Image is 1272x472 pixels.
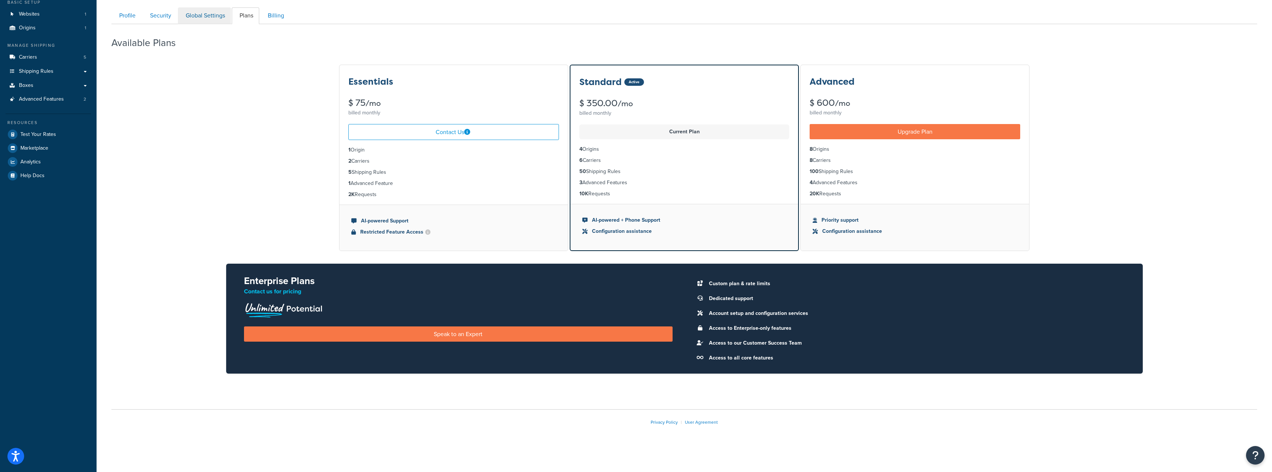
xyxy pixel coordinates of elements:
li: Requests [348,191,559,199]
strong: 50 [579,167,586,175]
div: $ 75 [348,98,559,108]
a: Upgrade Plan [810,124,1020,139]
li: Carriers [6,51,91,64]
div: billed monthly [810,108,1020,118]
li: Origins [579,145,789,153]
div: billed monthly [579,108,789,118]
strong: 6 [579,156,583,164]
li: Advanced Feature [348,179,559,188]
a: Websites 1 [6,7,91,21]
li: Configuration assistance [582,227,786,235]
div: billed monthly [348,108,559,118]
li: Origins [810,145,1020,153]
strong: 2K [348,191,355,198]
h2: Available Plans [111,38,187,48]
div: Active [624,78,644,86]
span: 1 [85,25,86,31]
img: Unlimited Potential [244,300,323,318]
li: Shipping Rules [810,167,1020,176]
a: Plans [232,7,259,24]
a: Security [142,7,177,24]
a: Privacy Policy [651,419,678,426]
span: 5 [84,54,86,61]
span: 2 [84,96,86,102]
small: /mo [618,98,633,109]
div: $ 600 [810,98,1020,108]
strong: 10K [579,190,588,198]
div: Manage Shipping [6,42,91,49]
a: Shipping Rules [6,65,91,78]
h3: Essentials [348,77,393,87]
li: Origin [348,146,559,154]
span: Carriers [19,54,37,61]
strong: 1 [348,179,351,187]
a: Advanced Features 2 [6,92,91,106]
div: Resources [6,120,91,126]
a: Global Settings [178,7,231,24]
span: Analytics [20,159,41,165]
a: User Agreement [685,419,718,426]
a: Test Your Rates [6,128,91,141]
span: Websites [19,11,40,17]
a: Contact Us [348,124,559,140]
li: Custom plan & rate limits [705,279,1125,289]
span: | [681,419,682,426]
a: Marketplace [6,141,91,155]
li: Priority support [813,216,1017,224]
a: Origins 1 [6,21,91,35]
strong: 4 [810,179,813,186]
a: Speak to an Expert [244,326,673,342]
strong: 8 [810,145,813,153]
a: Help Docs [6,169,91,182]
small: /mo [835,98,850,108]
span: Boxes [19,82,33,89]
li: Advanced Features [579,179,789,187]
li: Carriers [348,157,559,165]
h3: Advanced [810,77,855,87]
h2: Enterprise Plans [244,276,673,286]
a: Profile [111,7,141,24]
li: Carriers [810,156,1020,165]
li: Origins [6,21,91,35]
span: Advanced Features [19,96,64,102]
li: Restricted Feature Access [351,228,556,236]
span: Help Docs [20,173,45,179]
li: Websites [6,7,91,21]
span: Test Your Rates [20,131,56,138]
strong: 2 [348,157,351,165]
button: Open Resource Center [1246,446,1265,465]
strong: 1 [348,146,351,154]
strong: 3 [579,179,582,186]
li: Configuration assistance [813,227,1017,235]
span: 1 [85,11,86,17]
li: Access to our Customer Success Team [705,338,1125,348]
strong: 4 [579,145,582,153]
a: Analytics [6,155,91,169]
a: Carriers 5 [6,51,91,64]
span: Shipping Rules [19,68,53,75]
li: Shipping Rules [579,167,789,176]
p: Current Plan [584,127,785,137]
li: Carriers [579,156,789,165]
li: Account setup and configuration services [705,308,1125,319]
li: Advanced Features [6,92,91,106]
li: Requests [810,190,1020,198]
li: Shipping Rules [348,168,559,176]
h3: Standard [579,77,622,87]
li: AI-powered + Phone Support [582,216,786,224]
p: Contact us for pricing [244,286,673,297]
li: Requests [579,190,789,198]
strong: 20K [810,190,819,198]
a: Billing [260,7,290,24]
a: Boxes [6,79,91,92]
li: Advanced Features [810,179,1020,187]
strong: 100 [810,167,819,175]
li: Access to Enterprise-only features [705,323,1125,333]
span: Marketplace [20,145,48,152]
